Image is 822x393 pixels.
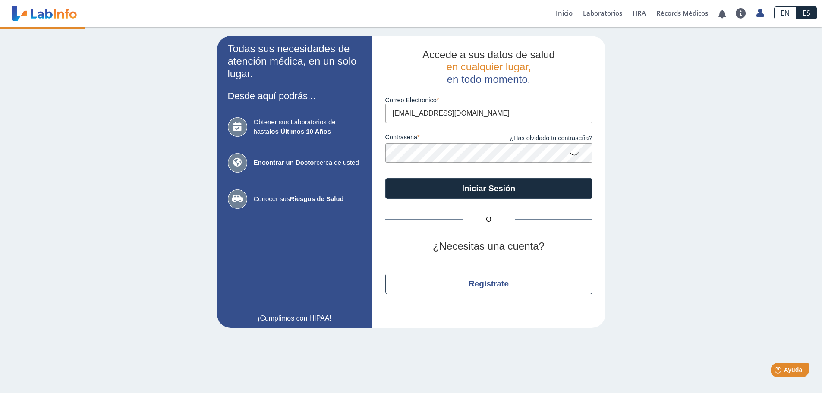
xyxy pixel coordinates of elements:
b: los Últimos 10 Años [269,128,331,135]
span: Obtener sus Laboratorios de hasta [254,117,362,137]
span: O [463,214,515,225]
span: en todo momento. [447,73,530,85]
button: Regístrate [385,274,592,294]
span: HRA [633,9,646,17]
b: Riesgos de Salud [290,195,344,202]
span: Accede a sus datos de salud [422,49,555,60]
a: ¿Has olvidado tu contraseña? [489,134,592,143]
span: cerca de usted [254,158,362,168]
span: Conocer sus [254,194,362,204]
a: EN [774,6,796,19]
label: contraseña [385,134,489,143]
label: Correo Electronico [385,97,592,104]
iframe: Help widget launcher [745,359,813,384]
h2: Todas sus necesidades de atención médica, en un solo lugar. [228,43,362,80]
a: ES [796,6,817,19]
a: ¡Cumplimos con HIPAA! [228,313,362,324]
button: Iniciar Sesión [385,178,592,199]
span: en cualquier lugar, [446,61,531,72]
h3: Desde aquí podrás... [228,91,362,101]
h2: ¿Necesitas una cuenta? [385,240,592,253]
b: Encontrar un Doctor [254,159,317,166]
